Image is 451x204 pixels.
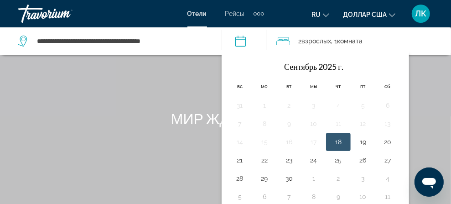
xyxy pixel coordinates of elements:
[306,136,321,148] button: День 17
[356,99,370,112] button: День 5
[257,117,272,130] button: День 8
[331,154,346,167] button: День 25
[380,136,395,148] button: День 20
[306,99,321,112] button: День 3
[257,190,272,203] button: День 6
[331,136,346,148] button: День 18
[233,190,247,203] button: День 5
[267,27,451,55] button: Путешественники: 2 взрослых, 0 детей
[233,117,247,130] button: День 7
[284,62,343,72] font: Сентябрь 2025 г.
[356,117,370,130] button: День 12
[225,10,244,17] a: Рейсы
[311,8,329,21] button: Изменить язык
[233,99,247,112] button: День 31
[331,190,346,203] button: День 9
[331,117,346,130] button: День 11
[282,190,296,203] button: День 7
[257,136,272,148] button: День 15
[331,172,346,185] button: День 2
[356,190,370,203] button: День 10
[233,172,247,185] button: День 28
[343,8,395,21] button: Изменить валюту
[415,9,427,18] font: ЛК
[233,154,247,167] button: День 21
[257,154,272,167] button: День 22
[233,136,247,148] button: День 14
[337,37,363,45] font: комната
[306,172,321,185] button: День 1
[222,27,267,55] button: Даты заезда и выезда
[380,190,395,203] button: День 11
[343,11,387,18] font: доллар США
[257,172,272,185] button: День 29
[254,6,264,21] button: Дополнительные элементы навигации
[282,117,296,130] button: День 9
[257,99,272,112] button: День 1
[306,190,321,203] button: День 8
[282,136,296,148] button: День 16
[409,4,433,23] button: Меню пользователя
[298,37,301,45] font: 2
[380,154,395,167] button: День 27
[306,117,321,130] button: День 10
[415,167,444,197] iframe: Кнопка запуска окна обмена сообщениями
[282,172,296,185] button: День 30
[171,110,280,127] font: МИР ЖДЕТ ВАС
[356,136,370,148] button: День 19
[380,117,395,130] button: День 13
[301,37,331,45] font: взрослых
[187,10,207,17] a: Отели
[311,11,321,18] font: ru
[282,99,296,112] button: День 2
[282,154,296,167] button: День 23
[356,172,370,185] button: День 3
[331,37,337,45] font: , 1
[331,99,346,112] button: День 4
[18,2,109,26] a: Травориум
[380,99,395,112] button: День 6
[306,154,321,167] button: День 24
[356,154,370,167] button: День 26
[380,172,395,185] button: День 4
